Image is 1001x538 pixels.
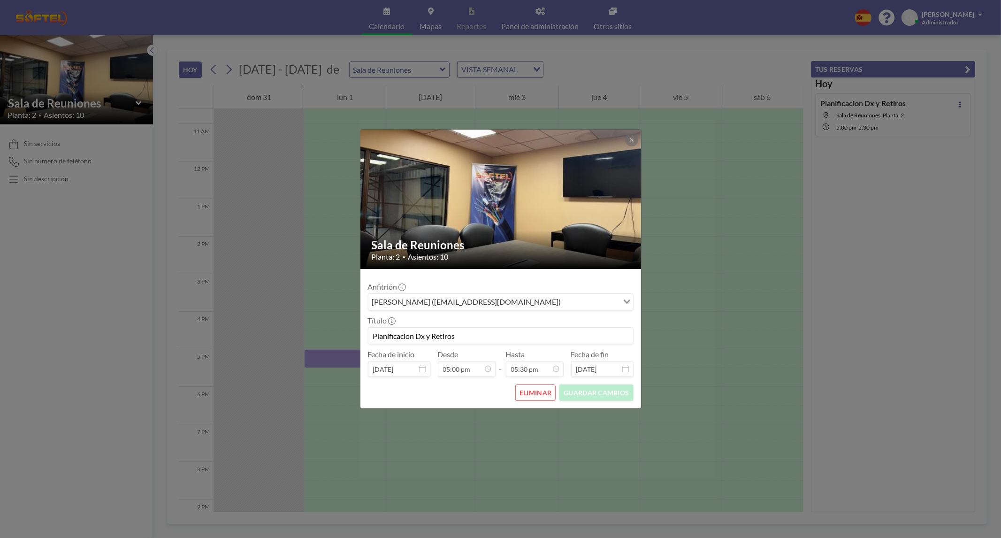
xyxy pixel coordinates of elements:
[368,316,395,325] label: Título
[564,296,618,308] input: Search for option
[515,384,556,401] button: ELIMINAR
[370,296,563,308] span: [PERSON_NAME] ([EMAIL_ADDRESS][DOMAIN_NAME])
[438,350,458,359] label: Desde
[372,252,400,261] span: Planta: 2
[408,252,449,261] span: Asientos: 10
[506,350,525,359] label: Hasta
[360,93,642,305] img: 537.jpeg
[368,294,633,310] div: Search for option
[372,238,631,252] h2: Sala de Reuniones
[403,254,406,261] span: •
[571,350,609,359] label: Fecha de fin
[368,282,405,292] label: Anfitrión
[368,350,415,359] label: Fecha de inicio
[499,353,502,374] span: -
[559,384,633,401] button: GUARDAR CAMBIOS
[368,328,633,344] input: (Sin título)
